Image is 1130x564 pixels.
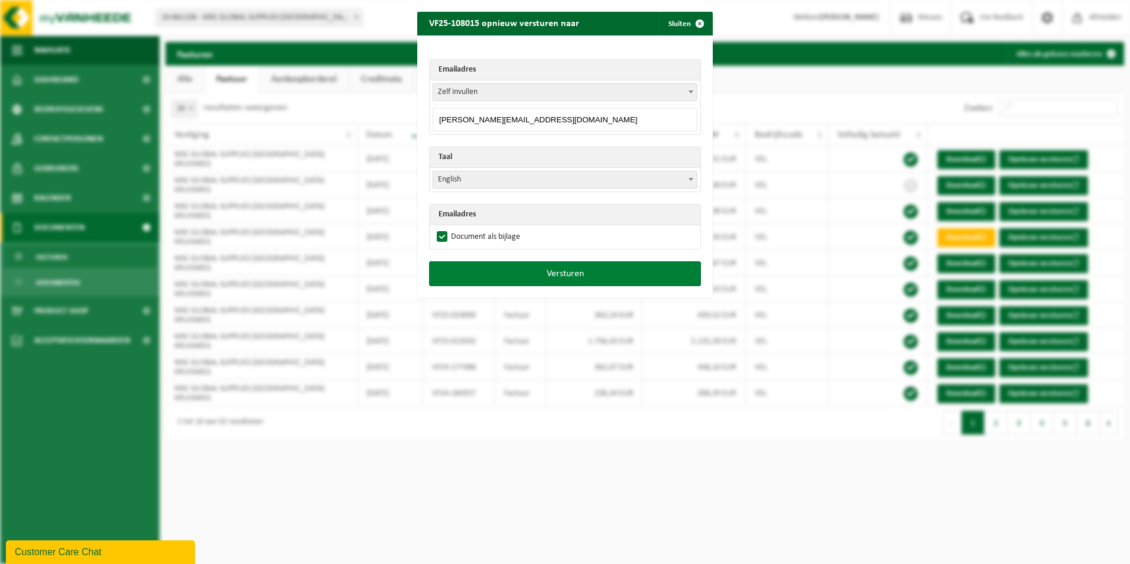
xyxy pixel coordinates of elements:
[430,205,700,225] th: Emailadres
[6,538,197,564] iframe: chat widget
[430,60,700,80] th: Emailadres
[433,84,697,101] span: Zelf invullen
[433,171,697,188] span: English
[430,147,700,168] th: Taal
[433,83,697,101] span: Zelf invullen
[434,228,520,246] label: Document als bijlage
[433,171,697,189] span: English
[429,261,701,286] button: Versturen
[417,12,591,34] h2: VF25-108015 opnieuw versturen naar
[659,12,712,35] button: Sluiten
[433,108,697,131] input: Emailadres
